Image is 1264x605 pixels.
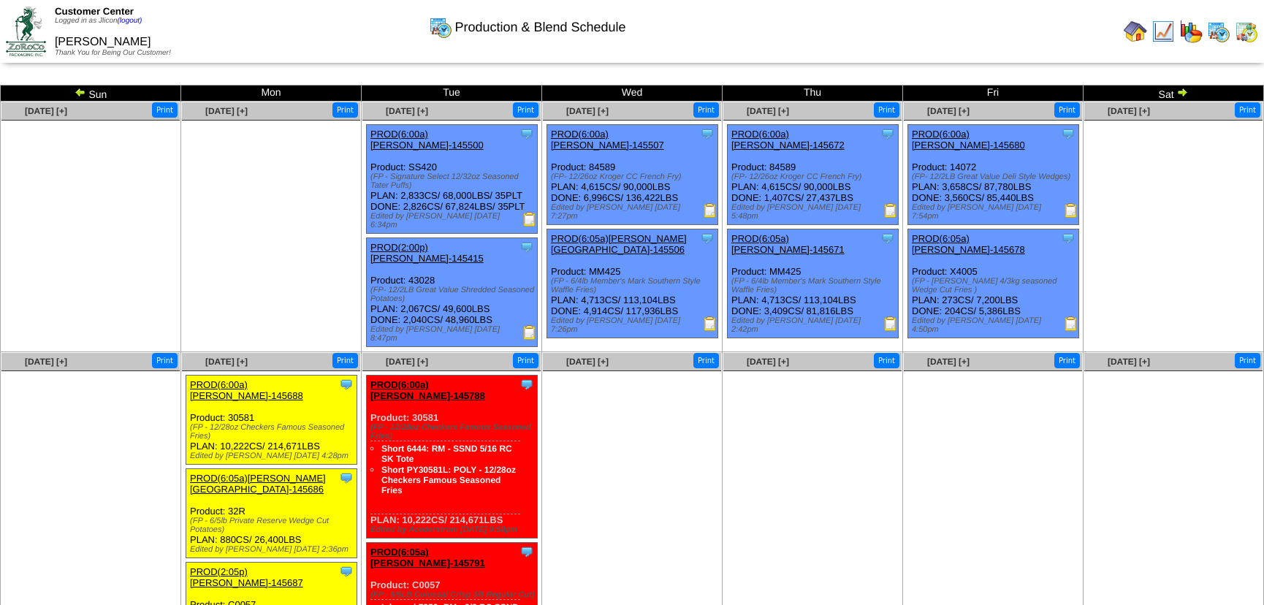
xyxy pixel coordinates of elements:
[186,376,357,465] div: Product: 30581 PLAN: 10,222CS / 214,671LBS
[1151,20,1175,43] img: line_graph.gif
[747,106,789,116] span: [DATE] [+]
[912,129,1025,151] a: PROD(6:00a)[PERSON_NAME]-145680
[370,547,485,568] a: PROD(6:05a)[PERSON_NAME]-145791
[700,231,715,246] img: Tooltip
[519,240,534,254] img: Tooltip
[370,379,485,401] a: PROD(6:00a)[PERSON_NAME]-145788
[547,229,718,338] div: Product: MM425 PLAN: 4,713CS / 113,104LBS DONE: 4,914CS / 117,936LBS
[874,102,899,118] button: Print
[386,106,428,116] a: [DATE] [+]
[1235,353,1260,368] button: Print
[513,353,538,368] button: Print
[1054,102,1080,118] button: Print
[1,85,181,102] td: Sun
[693,353,719,368] button: Print
[381,444,512,464] a: Short 6444: RM - SSND 5/16 RC SK Tote
[190,517,357,534] div: (FP - 6/5lb Private Reserve Wedge Cut Potatoes)
[927,106,970,116] a: [DATE] [+]
[152,102,178,118] button: Print
[551,277,717,294] div: (FP - 6/4lb Member's Mark Southern Style Waffle Fries)
[205,106,248,116] a: [DATE] [+]
[693,102,719,118] button: Print
[731,129,845,151] a: PROD(6:00a)[PERSON_NAME]-145672
[190,473,326,495] a: PROD(6:05a)[PERSON_NAME][GEOGRAPHIC_DATA]-145686
[912,316,1078,334] div: Edited by [PERSON_NAME] [DATE] 4:50pm
[55,17,142,25] span: Logged in as Jlicon
[118,17,142,25] a: (logout)
[370,286,537,303] div: (FP- 12/2LB Great Value Shredded Seasoned Potatoes)
[370,129,484,151] a: PROD(6:00a)[PERSON_NAME]-145500
[542,85,723,102] td: Wed
[903,85,1084,102] td: Fri
[367,376,538,539] div: Product: 30581 PLAN: 10,222CS / 214,671LBS
[547,125,718,225] div: Product: 84589 PLAN: 4,615CS / 90,000LBS DONE: 6,996CS / 136,422LBS
[1054,353,1080,368] button: Print
[731,172,898,181] div: (FP- 12/26oz Kroger CC French Fry)
[566,106,609,116] span: [DATE] [+]
[927,357,970,367] a: [DATE] [+]
[566,357,609,367] a: [DATE] [+]
[339,377,354,392] img: Tooltip
[1064,316,1078,331] img: Production Report
[429,15,452,39] img: calendarprod.gif
[731,277,898,294] div: (FP - 6/4lb Member's Mark Southern Style Waffle Fries)
[190,379,303,401] a: PROD(6:00a)[PERSON_NAME]-145688
[205,357,248,367] a: [DATE] [+]
[880,126,895,141] img: Tooltip
[386,357,428,367] a: [DATE] [+]
[454,20,625,35] span: Production & Blend Schedule
[370,590,537,599] div: (FP - 6/5LB Colossal Crisp 3/8 Regular Cut)
[1084,85,1264,102] td: Sat
[908,125,1079,225] div: Product: 14072 PLAN: 3,658CS / 87,780LBS DONE: 3,560CS / 85,440LBS
[747,357,789,367] a: [DATE] [+]
[551,129,664,151] a: PROD(6:00a)[PERSON_NAME]-145507
[1108,357,1150,367] a: [DATE] [+]
[519,377,534,392] img: Tooltip
[1108,106,1150,116] a: [DATE] [+]
[55,49,171,57] span: Thank You for Being Our Customer!
[190,545,357,554] div: Edited by [PERSON_NAME] [DATE] 2:36pm
[381,465,516,495] a: Short PY30581L: POLY - 12/28oz Checkers Famous Seasoned Fries
[522,325,537,340] img: Production Report
[874,353,899,368] button: Print
[75,86,86,98] img: arrowleft.gif
[370,525,537,534] div: Edited by Acederstrom [DATE] 9:58pm
[25,357,67,367] a: [DATE] [+]
[703,203,717,218] img: Production Report
[912,172,1078,181] div: (FP- 12/2LB Great Value Deli Style Wedges)
[728,229,899,338] div: Product: MM425 PLAN: 4,713CS / 113,104LBS DONE: 3,409CS / 81,816LBS
[370,172,537,190] div: (FP - Signature Select 12/32oz Seasoned Tater Puffs)
[1064,203,1078,218] img: Production Report
[723,85,903,102] td: Thu
[551,316,717,334] div: Edited by [PERSON_NAME] [DATE] 7:26pm
[332,353,358,368] button: Print
[370,212,537,229] div: Edited by [PERSON_NAME] [DATE] 6:34pm
[703,316,717,331] img: Production Report
[519,126,534,141] img: Tooltip
[883,316,898,331] img: Production Report
[370,423,537,441] div: (FP - 12/28oz Checkers Famous Seasoned Fries)
[1124,20,1147,43] img: home.gif
[551,203,717,221] div: Edited by [PERSON_NAME] [DATE] 7:27pm
[181,85,362,102] td: Mon
[912,203,1078,221] div: Edited by [PERSON_NAME] [DATE] 7:54pm
[731,233,845,255] a: PROD(6:05a)[PERSON_NAME]-145671
[25,106,67,116] span: [DATE] [+]
[362,85,542,102] td: Tue
[551,172,717,181] div: (FP- 12/26oz Kroger CC French Fry)
[1061,126,1075,141] img: Tooltip
[912,277,1078,294] div: (FP - [PERSON_NAME] 4/3kg seasoned Wedge Cut Fries )
[519,544,534,559] img: Tooltip
[1061,231,1075,246] img: Tooltip
[6,7,46,56] img: ZoRoCo_Logo(Green%26Foil)%20jpg.webp
[190,423,357,441] div: (FP - 12/28oz Checkers Famous Seasoned Fries)
[908,229,1079,338] div: Product: X4005 PLAN: 273CS / 7,200LBS DONE: 204CS / 5,386LBS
